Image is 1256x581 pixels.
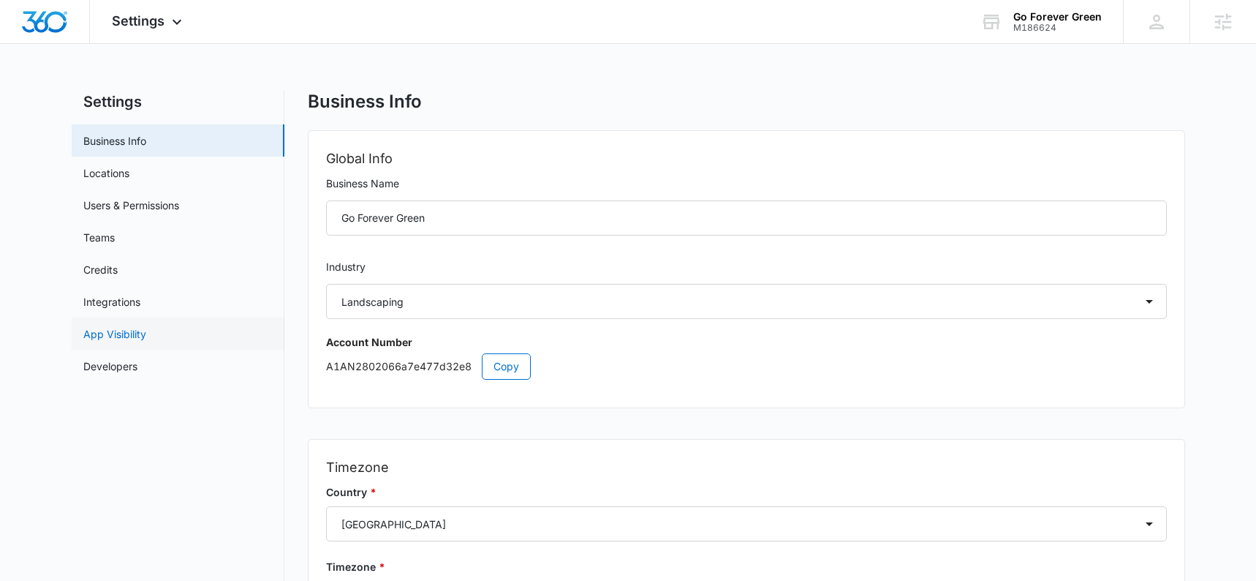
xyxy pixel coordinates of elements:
a: Integrations [83,294,140,310]
div: account name [1013,11,1102,23]
h2: Global Info [326,149,1167,169]
a: Locations [83,165,129,181]
a: Teams [83,230,115,245]
a: Developers [83,359,137,374]
label: Industry [326,259,1167,275]
label: Country [326,484,1167,501]
p: A1AN2802066a7e477d32e8 [326,353,1167,380]
a: App Visibility [83,326,146,342]
strong: Account Number [326,336,412,348]
span: Copy [493,359,519,375]
a: Business Info [83,133,146,149]
button: Copy [482,353,531,380]
h1: Business Info [308,91,422,113]
label: Timezone [326,559,1167,575]
label: Business Name [326,176,1167,192]
h2: Settings [72,91,284,113]
a: Credits [83,262,118,277]
span: Settings [112,13,164,29]
div: account id [1013,23,1102,33]
h2: Timezone [326,457,1167,478]
a: Users & Permissions [83,198,179,213]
